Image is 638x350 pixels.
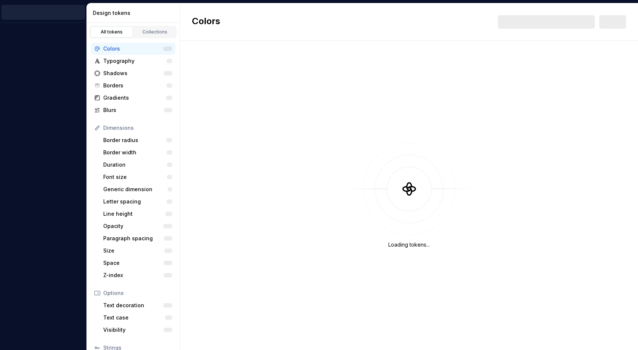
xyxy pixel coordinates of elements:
[103,222,163,230] div: Opacity
[91,43,175,55] a: Colors
[100,220,175,232] a: Opacity
[100,134,175,146] a: Border radius
[100,269,175,281] a: Z-index
[91,55,175,67] a: Typography
[103,94,166,102] div: Gradients
[100,159,175,171] a: Duration
[103,198,167,205] div: Letter spacing
[192,15,220,29] h2: Colors
[91,104,175,116] a: Blurs
[388,241,430,248] div: Loading tokens...
[93,9,177,17] div: Design tokens
[100,232,175,244] a: Paragraph spacing
[100,324,175,336] a: Visibility
[100,196,175,208] a: Letter spacing
[103,272,164,279] div: Z-index
[103,314,165,321] div: Text case
[103,259,164,267] div: Space
[100,257,175,269] a: Space
[103,82,167,89] div: Borders
[103,70,164,77] div: Shadows
[103,210,165,218] div: Line height
[103,124,172,132] div: Dimensions
[103,45,163,52] div: Colors
[91,92,175,104] a: Gradients
[103,173,167,181] div: Font size
[103,289,172,297] div: Options
[103,247,164,254] div: Size
[103,326,164,334] div: Visibility
[100,299,175,311] a: Text decoration
[103,149,167,156] div: Border width
[91,80,175,91] a: Borders
[100,312,175,324] a: Text case
[100,147,175,158] a: Border width
[100,245,175,257] a: Size
[100,183,175,195] a: Generic dimension
[100,208,175,220] a: Line height
[91,67,175,79] a: Shadows
[103,161,167,168] div: Duration
[136,29,174,35] div: Collections
[103,57,167,65] div: Typography
[93,29,130,35] div: All tokens
[103,106,164,114] div: Blurs
[103,186,168,193] div: Generic dimension
[103,235,164,242] div: Paragraph spacing
[103,137,166,144] div: Border radius
[103,302,163,309] div: Text decoration
[100,171,175,183] a: Font size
